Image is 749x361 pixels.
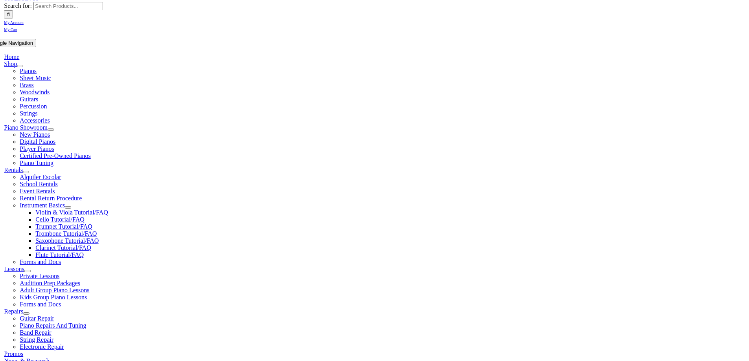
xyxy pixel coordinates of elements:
[20,280,80,286] a: Audition Prep Packages
[35,230,97,237] a: Trombone Tutorial/FAQ
[20,188,55,194] a: Event Rentals
[20,145,54,152] a: Player Pianos
[20,322,86,329] a: Piano Repairs And Tuning
[23,312,29,315] button: Open submenu of Repairs
[20,287,89,293] a: Adult Group Piano Lessons
[20,96,38,103] a: Guitars
[20,117,50,124] a: Accessories
[4,20,24,25] span: My Account
[4,10,13,18] input: Search
[20,159,53,166] a: Piano Tuning
[4,53,19,60] a: Home
[35,216,85,223] a: Cello Tutorial/FAQ
[4,60,17,67] a: Shop
[35,223,92,230] a: Trumpet Tutorial/FAQ
[20,75,51,81] a: Sheet Music
[20,315,54,322] a: Guitar Repair
[20,152,90,159] a: Certified Pre-Owned Pianos
[20,343,64,350] a: Electronic Repair
[20,336,53,343] a: String Repair
[48,128,54,131] button: Open submenu of Piano Showroom
[17,65,23,67] button: Open submenu of Shop
[20,329,51,336] a: Band Repair
[20,68,37,74] a: Pianos
[20,301,61,308] a: Forms and Docs
[20,138,55,145] a: Digital Pianos
[4,27,17,32] span: My Cart
[35,251,84,258] a: Flute Tutorial/FAQ
[20,110,37,117] a: Strings
[4,308,23,315] a: Repairs
[4,124,48,131] a: Piano Showroom
[20,103,47,110] a: Percussion
[24,270,31,272] button: Open submenu of Lessons
[20,202,65,209] a: Instrument Basics
[33,2,103,10] input: Search Products...
[20,89,50,95] a: Woodwinds
[4,2,32,9] span: Search for:
[4,167,23,173] a: Rentals
[20,195,82,202] a: Rental Return Procedure
[20,294,87,301] a: Kids Group Piano Lessons
[4,26,17,32] a: My Cart
[20,258,61,265] a: Forms and Docs
[20,273,59,279] a: Private Lessons
[20,131,50,138] a: New Pianos
[35,209,108,216] a: Violin & Viola Tutorial/FAQ
[4,350,23,357] a: Promos
[65,206,71,209] button: Open submenu of Instrument Basics
[35,244,91,251] a: Clarinet Tutorial/FAQ
[35,237,99,244] a: Saxophone Tutorial/FAQ
[20,82,34,88] a: Brass
[4,266,24,272] a: Lessons
[20,174,61,180] a: Alquiler Escolar
[4,18,24,25] a: My Account
[23,171,29,173] button: Open submenu of Rentals
[20,181,57,187] a: School Rentals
